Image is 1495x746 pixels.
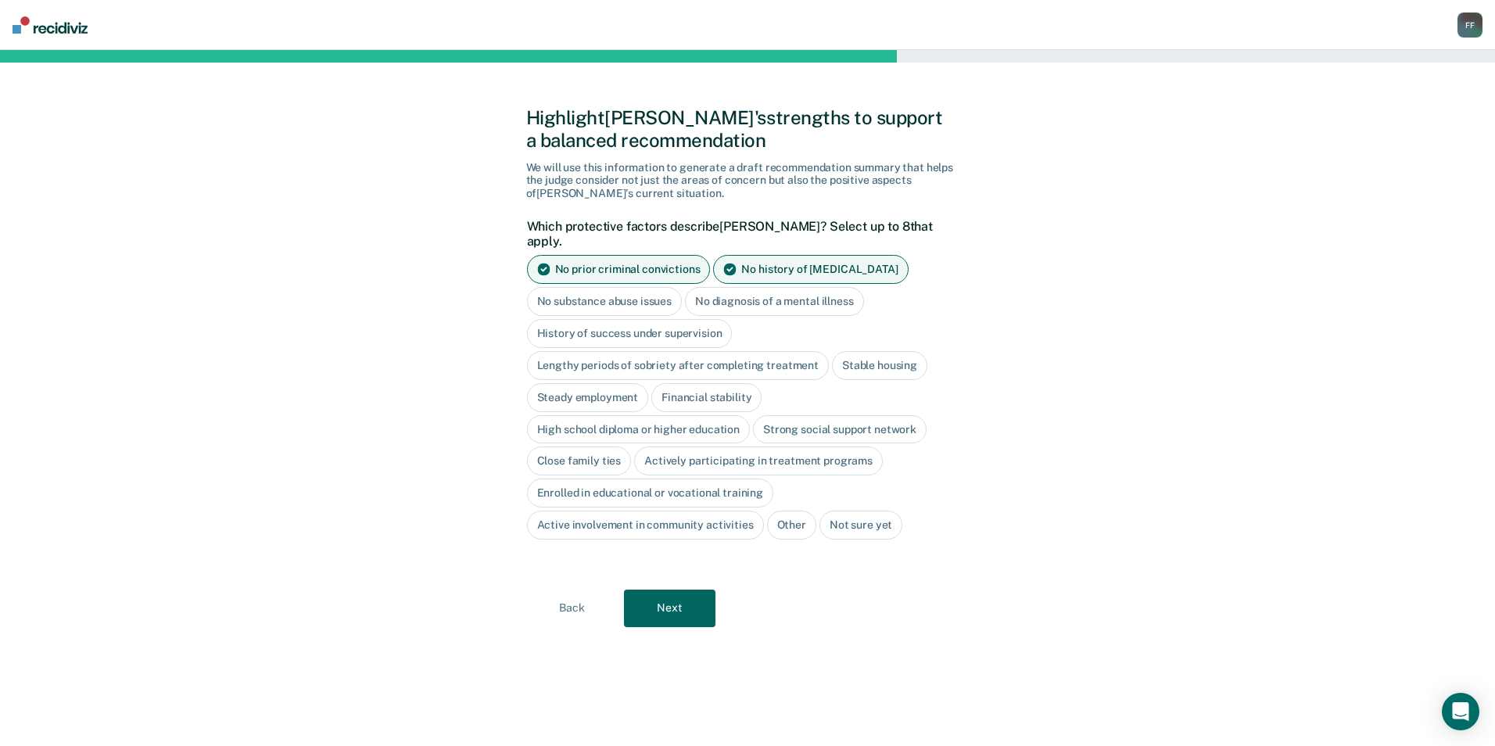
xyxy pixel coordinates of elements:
button: Back [526,590,618,627]
div: Active involvement in community activities [527,511,764,540]
div: No diagnosis of a mental illness [685,287,864,316]
div: No prior criminal convictions [527,255,711,284]
div: F F [1457,13,1482,38]
div: Close family ties [527,447,632,475]
div: Other [767,511,816,540]
div: Actively participating in treatment programs [634,447,883,475]
div: No history of [MEDICAL_DATA] [713,255,908,284]
div: Open Intercom Messenger [1442,693,1479,730]
div: High school diploma or higher education [527,415,751,444]
div: Financial stability [651,383,762,412]
button: FF [1457,13,1482,38]
div: Enrolled in educational or vocational training [527,479,774,507]
div: No substance abuse issues [527,287,683,316]
div: Steady employment [527,383,649,412]
img: Recidiviz [13,16,88,34]
label: Which protective factors describe [PERSON_NAME] ? Select up to 8 that apply. [527,219,961,249]
div: Strong social support network [753,415,927,444]
div: Highlight [PERSON_NAME]'s strengths to support a balanced recommendation [526,106,970,152]
div: History of success under supervision [527,319,733,348]
div: Not sure yet [819,511,902,540]
div: We will use this information to generate a draft recommendation summary that helps the judge cons... [526,161,970,200]
div: Stable housing [832,351,927,380]
div: Lengthy periods of sobriety after completing treatment [527,351,829,380]
button: Next [624,590,715,627]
